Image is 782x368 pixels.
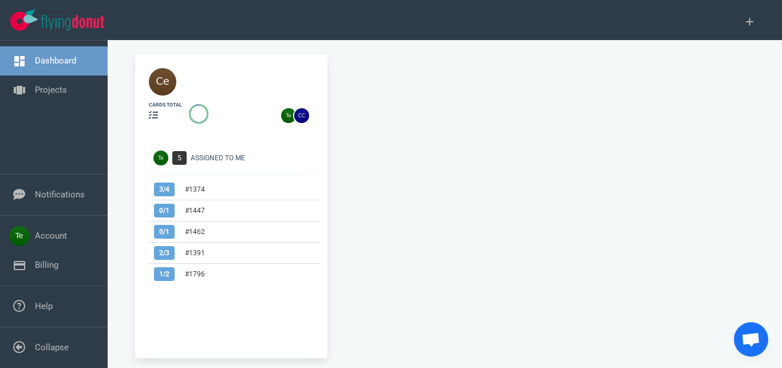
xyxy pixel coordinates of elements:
img: 40 [149,68,176,96]
a: Collapse [35,342,69,353]
img: Flying Donut text logo [41,15,104,30]
a: Projects [35,85,67,95]
a: #1391 [185,249,205,257]
a: #1462 [185,228,205,236]
img: 26 [281,108,296,123]
a: Help [35,301,53,311]
a: #1447 [185,207,205,215]
span: 2 / 3 [154,246,175,260]
span: 0 / 1 [154,225,175,239]
span: 5 [172,151,187,165]
span: 0 / 1 [154,204,175,217]
a: Account [35,231,67,241]
span: 3 / 4 [154,183,175,196]
a: Notifications [35,189,85,200]
a: Billing [35,260,58,270]
div: cards total [149,101,182,109]
span: 1 / 2 [154,267,175,281]
img: Avatar [153,151,168,165]
div: Assigned To Me [191,153,321,163]
a: #1796 [185,270,205,278]
img: 26 [294,108,309,123]
a: Dashboard [35,56,76,66]
a: #1374 [185,185,205,193]
a: Chat abierto [734,322,768,357]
